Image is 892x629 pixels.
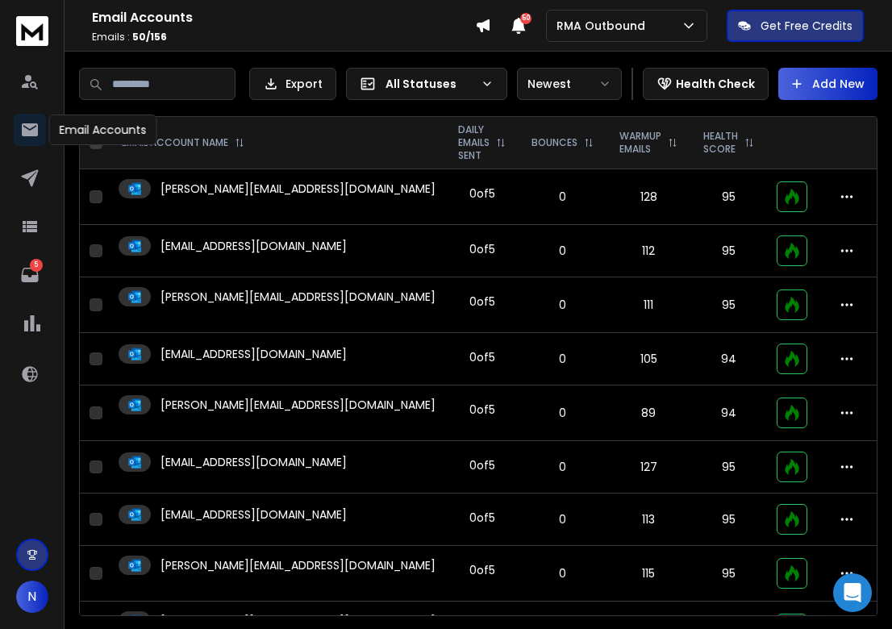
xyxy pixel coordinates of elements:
p: Get Free Credits [761,18,852,34]
p: 0 [528,511,597,527]
a: 5 [14,259,46,291]
div: 0 of 5 [469,562,495,578]
td: 105 [606,333,690,385]
td: 95 [690,169,767,225]
td: 95 [690,225,767,277]
p: 0 [528,351,597,367]
p: All Statuses [386,76,474,92]
p: 0 [528,459,597,475]
td: 94 [690,333,767,385]
div: Email Accounts [49,115,157,145]
p: [PERSON_NAME][EMAIL_ADDRESS][DOMAIN_NAME] [160,397,436,413]
td: 128 [606,169,690,225]
p: BOUNCES [531,136,577,149]
td: 95 [690,494,767,546]
div: 0 of 5 [469,402,495,418]
div: Open Intercom Messenger [833,573,872,612]
p: WARMUP EMAILS [619,130,661,156]
div: 0 of 5 [469,241,495,257]
td: 127 [606,441,690,494]
p: [EMAIL_ADDRESS][DOMAIN_NAME] [160,506,347,523]
span: 50 [520,13,531,24]
button: Add New [778,68,877,100]
div: 0 of 5 [469,457,495,473]
p: [EMAIL_ADDRESS][DOMAIN_NAME] [160,454,347,470]
td: 95 [690,546,767,602]
button: N [16,581,48,613]
td: 115 [606,546,690,602]
p: Emails : [92,31,475,44]
p: Health Check [676,76,755,92]
td: 111 [606,277,690,333]
p: RMA Outbound [556,18,652,34]
p: [EMAIL_ADDRESS][DOMAIN_NAME] [160,346,347,362]
p: 0 [528,243,597,259]
p: [PERSON_NAME][EMAIL_ADDRESS][DOMAIN_NAME] [160,613,436,629]
p: 5 [30,259,43,272]
img: logo [16,16,48,46]
p: DAILY EMAILS SENT [458,123,490,162]
button: Newest [517,68,622,100]
td: 113 [606,494,690,546]
div: EMAIL ACCOUNT NAME [122,136,244,149]
td: 89 [606,385,690,441]
p: HEALTH SCORE [703,130,738,156]
td: 95 [690,277,767,333]
button: Export [249,68,336,100]
span: 50 / 156 [132,30,167,44]
div: 0 of 5 [469,294,495,310]
p: 0 [528,189,597,205]
td: 95 [690,441,767,494]
button: Health Check [643,68,769,100]
div: 0 of 5 [469,185,495,202]
p: [EMAIL_ADDRESS][DOMAIN_NAME] [160,238,347,254]
p: [PERSON_NAME][EMAIL_ADDRESS][DOMAIN_NAME] [160,557,436,573]
button: Get Free Credits [727,10,864,42]
h1: Email Accounts [92,8,475,27]
p: 0 [528,565,597,581]
td: 112 [606,225,690,277]
p: [PERSON_NAME][EMAIL_ADDRESS][DOMAIN_NAME] [160,181,436,197]
div: 0 of 5 [469,510,495,526]
div: 0 of 5 [469,349,495,365]
p: 0 [528,405,597,421]
p: [PERSON_NAME][EMAIL_ADDRESS][DOMAIN_NAME] [160,289,436,305]
p: 0 [528,297,597,313]
td: 94 [690,385,767,441]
